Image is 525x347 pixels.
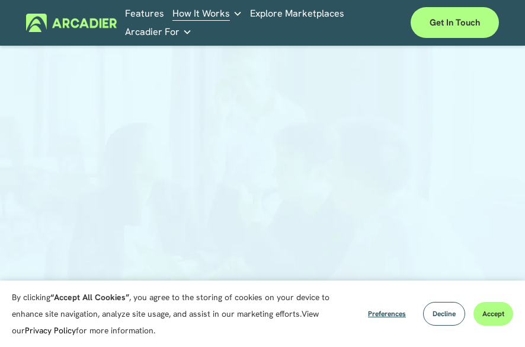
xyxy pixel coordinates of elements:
[26,14,117,32] img: Arcadier
[172,5,230,22] span: How It Works
[125,24,180,40] span: Arcadier For
[125,4,164,23] a: Features
[423,302,465,326] button: Decline
[101,41,423,335] iframe: Form
[368,309,406,319] span: Preferences
[25,325,76,336] a: Privacy Policy
[411,7,499,38] a: Get in touch
[172,4,242,23] a: folder dropdown
[12,289,329,339] p: By clicking , you agree to the storing of cookies on your device to enhance site navigation, anal...
[250,4,344,23] a: Explore Marketplaces
[466,290,525,347] iframe: Chat Widget
[125,23,192,41] a: folder dropdown
[359,302,415,326] button: Preferences
[433,309,456,319] span: Decline
[50,292,129,303] strong: “Accept All Cookies”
